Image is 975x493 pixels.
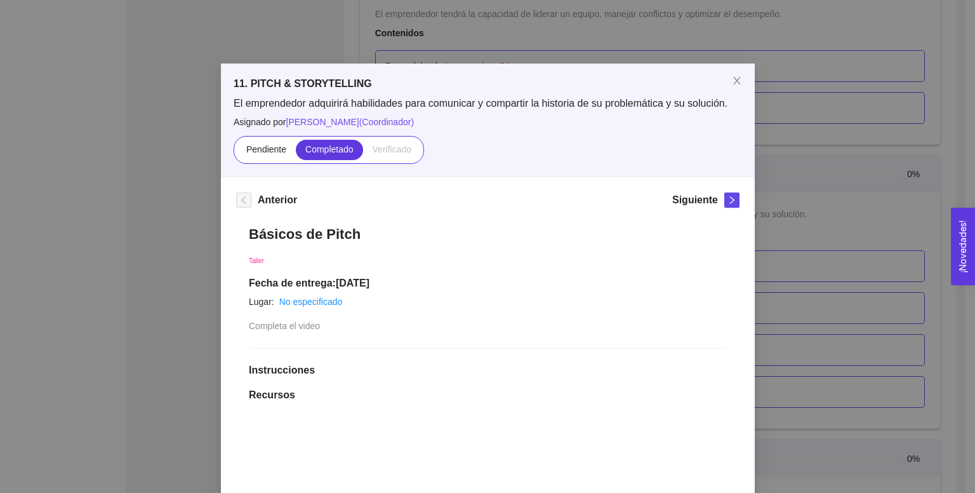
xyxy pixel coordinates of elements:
[279,297,342,307] a: No especificado
[724,192,740,208] button: right
[732,76,742,86] span: close
[234,76,742,91] h5: 11. PITCH & STORYTELLING
[249,277,727,290] h1: Fecha de entrega: [DATE]
[372,144,411,154] span: Verificado
[951,208,975,285] button: Open Feedback Widget
[249,321,320,331] span: Completa el video
[234,97,742,111] span: El emprendedor adquirirá habilidades para comunicar y compartir la historia de su problemática y ...
[249,364,727,377] h1: Instrucciones
[236,192,251,208] button: left
[305,144,354,154] span: Completado
[249,226,727,243] h1: Básicos de Pitch
[719,64,755,99] button: Close
[234,115,742,129] span: Asignado por
[249,295,274,309] article: Lugar:
[249,389,727,402] h1: Recursos
[258,192,297,208] h5: Anterior
[672,192,717,208] h5: Siguiente
[725,196,739,205] span: right
[286,117,414,127] span: [PERSON_NAME] ( Coordinador )
[246,144,286,154] span: Pendiente
[249,257,264,264] span: Taller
